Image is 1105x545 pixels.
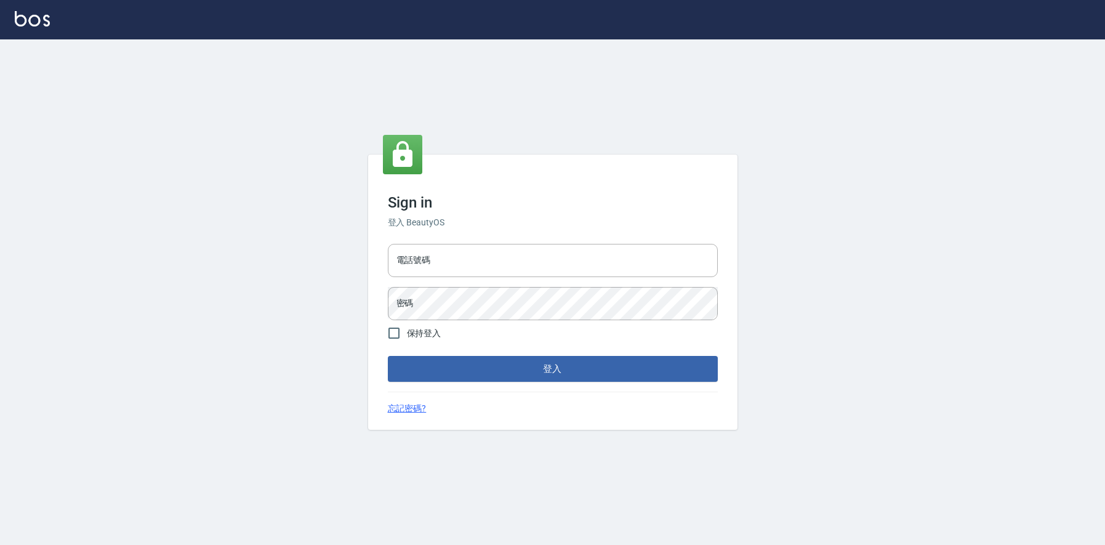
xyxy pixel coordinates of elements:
span: 保持登入 [407,327,441,340]
h3: Sign in [388,194,718,211]
img: Logo [15,11,50,26]
button: 登入 [388,356,718,382]
h6: 登入 BeautyOS [388,216,718,229]
a: 忘記密碼? [388,402,427,415]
